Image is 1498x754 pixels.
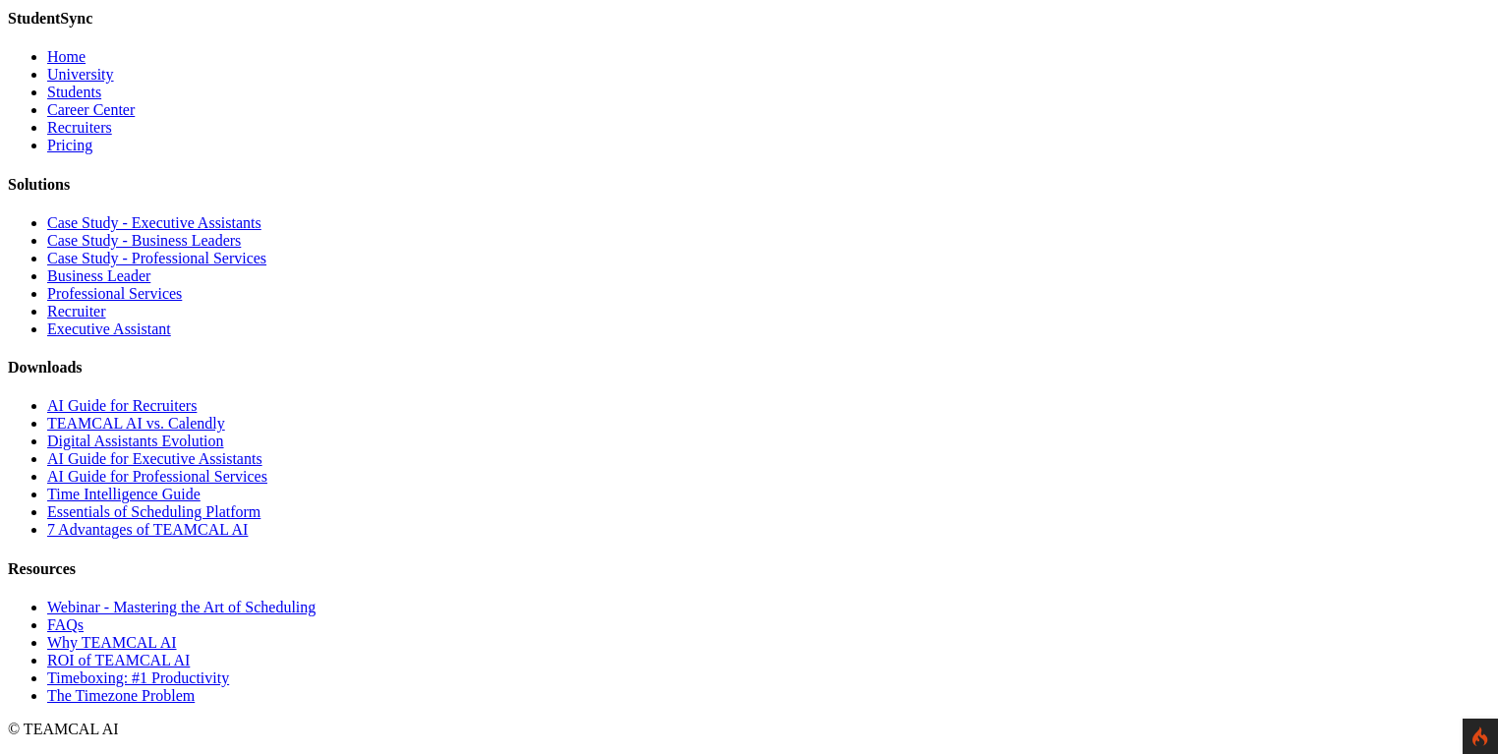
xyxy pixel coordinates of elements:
a: Recruiter [47,303,106,319]
a: AI Guide for Executive Assistants [47,450,262,467]
h4: Resources [8,560,1490,578]
h4: Downloads [8,359,1490,377]
a: The Timezone Problem [47,687,195,704]
a: Business Leader [47,267,150,284]
a: ROI of TEAMCAL AI [47,652,190,668]
a: Career Center [47,101,135,118]
a: Home [47,48,86,65]
a: AI Guide for Professional Services [47,468,267,485]
a: AI Guide for Recruiters [47,397,197,414]
a: Pricing [47,137,92,153]
a: Case Study - Executive Assistants [47,214,261,231]
h4: StudentSync [8,10,1490,28]
a: Timeboxing: #1 Productivity [47,669,229,686]
a: Students [47,84,101,100]
a: Webinar - Mastering the Art of Scheduling [47,599,316,615]
p: © TEAMCAL AI [8,721,1490,738]
a: Why TEAMCAL AI [47,634,177,651]
a: Executive Assistant [47,320,171,337]
a: Case Study - Professional Services [47,250,266,266]
a: TEAMCAL AI vs. Calendly [47,415,225,432]
a: 7 Advantages of TEAMCAL AI [47,521,248,538]
a: Professional Services [47,285,182,302]
a: FAQs [47,616,84,633]
a: Essentials of Scheduling Platform [47,503,260,520]
a: Case Study - Business Leaders [47,232,241,249]
a: Time Intelligence Guide [47,486,201,502]
a: University [47,66,114,83]
a: Recruiters [47,119,112,136]
h4: Solutions [8,176,1490,194]
a: Digital Assistants Evolution [47,433,224,449]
